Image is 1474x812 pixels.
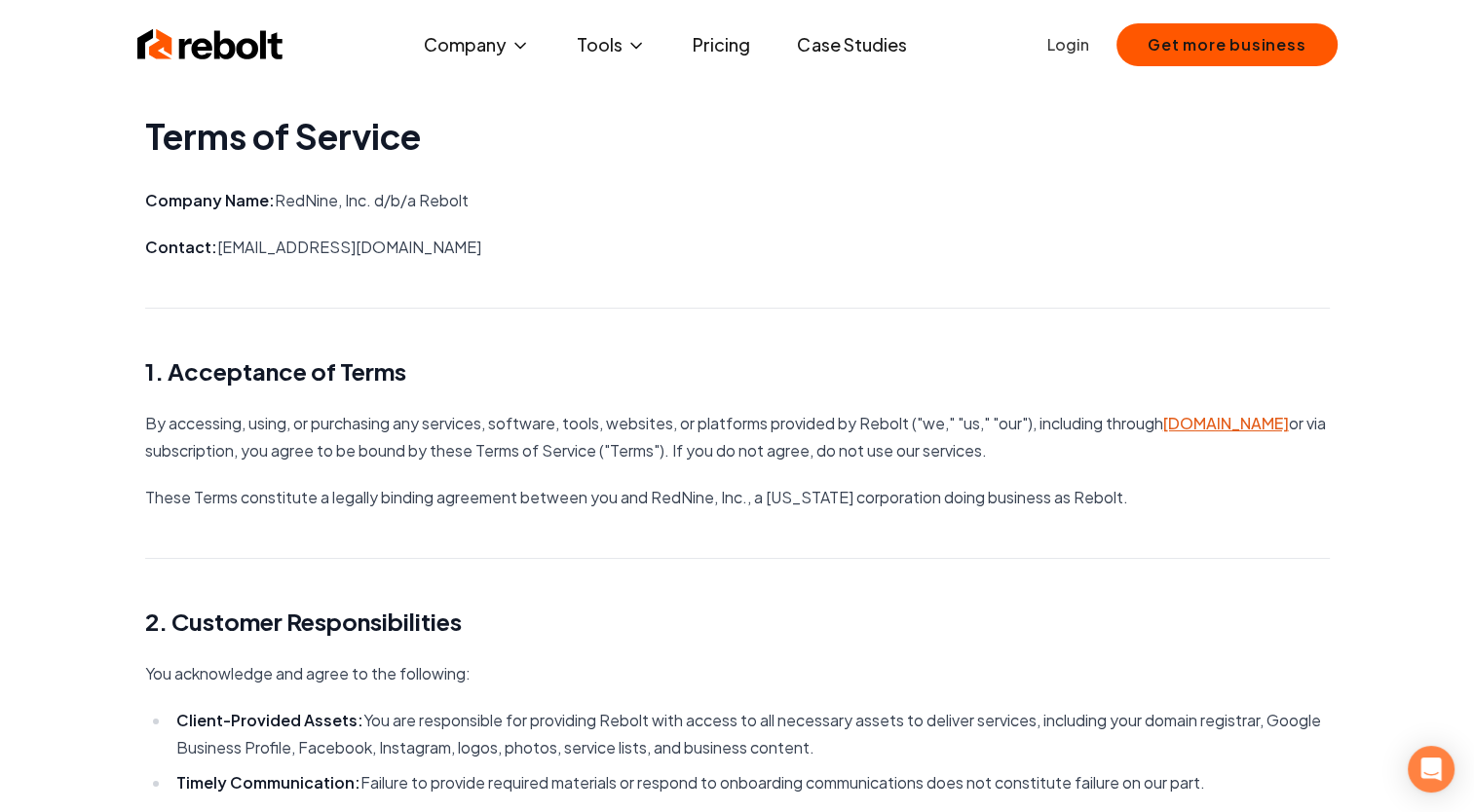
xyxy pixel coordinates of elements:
[145,355,1330,387] h2: 1. Acceptance of Terms
[1116,23,1338,66] button: Get more business
[1408,746,1455,793] div: Open Intercom Messenger
[176,772,360,793] strong: Timely Communication:
[145,410,1330,464] p: By accessing, using, or purchasing any services, software, tools, websites, or platforms provided...
[170,707,1330,761] li: You are responsible for providing Rebolt with access to all necessary assets to deliver services,...
[145,237,217,257] strong: Contact:
[170,769,1330,796] li: Failure to provide required materials or respond to onboarding communications does not constitute...
[137,25,283,64] img: Rebolt Logo
[145,484,1330,511] p: These Terms constitute a legally binding agreement between you and RedNine, Inc., a [US_STATE] co...
[145,660,1330,687] p: You acknowledge and agree to the following:
[781,25,922,64] a: Case Studies
[677,25,766,64] a: Pricing
[561,25,661,64] button: Tools
[408,25,546,64] button: Company
[145,187,1330,214] p: RedNine, Inc. d/b/a Rebolt
[145,234,1330,261] p: [EMAIL_ADDRESS][DOMAIN_NAME]
[176,710,363,730] strong: Client-Provided Assets:
[1047,33,1089,56] a: Login
[145,606,1330,637] h2: 2. Customer Responsibilities
[145,190,275,210] strong: Company Name:
[1163,413,1289,433] a: [DOMAIN_NAME]
[145,117,1330,156] h1: Terms of Service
